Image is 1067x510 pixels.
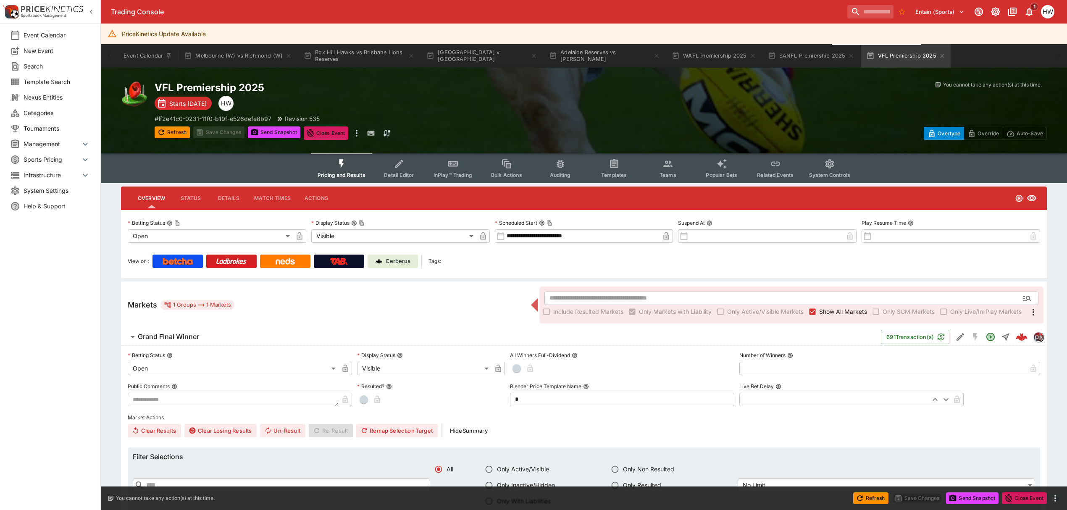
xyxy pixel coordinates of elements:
span: Only Active/Visible Markets [727,307,804,316]
button: VFL Premiership 2025 [861,44,950,68]
button: Match Times [247,188,297,208]
button: Documentation [1005,4,1020,19]
button: Display StatusCopy To Clipboard [351,220,357,226]
div: Start From [924,127,1047,140]
button: Public Comments [171,384,177,389]
button: Close Event [304,126,349,140]
button: Toggle light/dark mode [988,4,1003,19]
p: Override [978,129,999,138]
span: Only Resulted [623,481,661,489]
div: 689d333c-7a17-4bc3-bb2c-6e6f12467e58 [1016,331,1028,343]
div: Open [128,362,339,375]
p: Scheduled Start [495,219,537,226]
img: Sportsbook Management [21,14,66,18]
p: Play Resume Time [862,219,906,226]
span: Templates [601,172,627,178]
span: Only Live/In-Play Markets [950,307,1022,316]
p: Betting Status [128,352,165,359]
p: Copy To Clipboard [155,114,271,123]
button: Un-Result [260,424,305,437]
button: more [1050,493,1060,503]
img: PriceKinetics [21,6,83,12]
button: Melbourne (W) vs Richmond (W) [179,44,297,68]
div: pricekinetics [1033,332,1043,342]
h6: Grand Final Winner [138,332,199,341]
p: Number of Winners [739,352,786,359]
button: Event Calendar [118,44,177,68]
span: System Controls [809,172,850,178]
span: Management [24,139,80,148]
h5: Markets [128,300,157,310]
button: Scheduled StartCopy To Clipboard [539,220,545,226]
button: Overtype [924,127,964,140]
button: Copy To Clipboard [359,220,365,226]
img: Neds [276,258,294,265]
span: Sports Pricing [24,155,80,164]
button: Copy To Clipboard [174,220,180,226]
button: Blender Price Template Name [583,384,589,389]
div: Open [128,229,293,243]
div: PriceKinetics Update Available [122,26,206,42]
button: Edit Detail [953,329,968,344]
label: Tags: [428,255,441,268]
span: Detail Editor [384,172,414,178]
button: Status [172,188,210,208]
button: Number of Winners [787,352,793,358]
p: Display Status [311,219,350,226]
button: Details [210,188,247,208]
button: Clear Results [128,424,181,437]
button: Betting StatusCopy To Clipboard [167,220,173,226]
p: Suspend At [678,219,705,226]
p: Revision 535 [285,114,320,123]
span: Only Markets with Liability [639,307,712,316]
p: Betting Status [128,219,165,226]
button: Overview [131,188,172,208]
svg: Open [986,332,996,342]
img: pricekinetics [1034,332,1043,342]
p: Blender Price Template Name [510,383,581,390]
button: more [352,126,362,140]
p: Display Status [357,352,395,359]
svg: Visible [1027,193,1037,203]
span: Include Resulted Markets [553,307,623,316]
button: Betting Status [167,352,173,358]
span: Pricing and Results [318,172,365,178]
span: Bulk Actions [491,172,522,178]
button: Adelaide Reserves vs [PERSON_NAME] [544,44,665,68]
button: WAFL Premiership 2025 [667,44,761,68]
button: Live Bet Delay [775,384,781,389]
span: Auditing [550,172,570,178]
button: Send Snapshot [946,492,999,504]
p: Starts [DATE] [169,99,207,108]
button: Display Status [397,352,403,358]
span: Show All Markets [819,307,867,316]
span: Related Events [757,172,794,178]
div: 1 Groups 1 Markets [164,300,231,310]
button: [GEOGRAPHIC_DATA] v [GEOGRAPHIC_DATA] [421,44,542,68]
button: Auto-Save [1003,127,1047,140]
span: New Event [24,46,90,55]
img: Cerberus [376,258,382,265]
p: Public Comments [128,383,170,390]
button: Refresh [155,126,190,138]
input: search [847,5,894,18]
button: Grand Final Winner [121,329,881,345]
img: Betcha [163,258,193,265]
div: Trading Console [111,8,844,16]
button: Box Hill Hawks vs Brisbane Lions Reserves [299,44,420,68]
img: australian_rules.png [121,81,148,108]
span: 1 [1030,3,1039,11]
p: Auto-Save [1017,129,1043,138]
p: Cerberus [386,257,410,266]
button: SGM Disabled [968,329,983,344]
div: Visible [357,362,491,375]
button: Send Snapshot [248,126,300,138]
button: No Bookmarks [895,5,909,18]
svg: More [1028,307,1038,317]
button: Refresh [853,492,888,504]
button: Open [1020,291,1035,306]
span: Tournaments [24,124,90,133]
div: Event type filters [311,153,857,183]
label: Market Actions [128,411,1040,424]
img: logo-cerberus--red.svg [1016,331,1028,343]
